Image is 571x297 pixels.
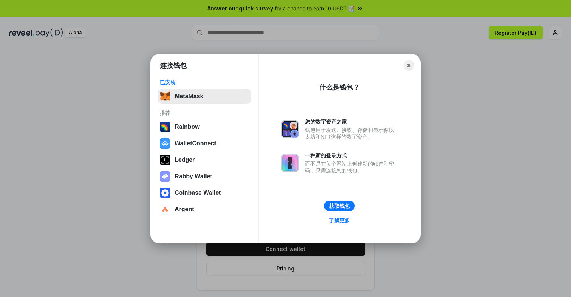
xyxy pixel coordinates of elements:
button: 获取钱包 [324,201,355,211]
button: Argent [158,202,251,217]
h1: 连接钱包 [160,61,187,70]
div: Rainbow [175,124,200,130]
button: Rabby Wallet [158,169,251,184]
button: MetaMask [158,89,251,104]
button: WalletConnect [158,136,251,151]
div: 一种新的登录方式 [305,152,398,159]
div: 获取钱包 [329,203,350,209]
a: 了解更多 [324,216,354,225]
img: svg+xml,%3Csvg%20xmlns%3D%22http%3A%2F%2Fwww.w3.org%2F2000%2Fsvg%22%20fill%3D%22none%22%20viewBox... [281,154,299,172]
img: svg+xml,%3Csvg%20width%3D%2228%22%20height%3D%2228%22%20viewBox%3D%220%200%2028%2028%22%20fill%3D... [160,204,170,215]
div: 已安装 [160,79,249,86]
button: Close [404,60,414,71]
div: Rabby Wallet [175,173,212,180]
img: svg+xml,%3Csvg%20width%3D%2228%22%20height%3D%2228%22%20viewBox%3D%220%200%2028%2028%22%20fill%3D... [160,188,170,198]
button: Ledger [158,152,251,167]
img: svg+xml,%3Csvg%20fill%3D%22none%22%20height%3D%2233%22%20viewBox%3D%220%200%2035%2033%22%20width%... [160,91,170,101]
div: Coinbase Wallet [175,190,221,196]
img: svg+xml,%3Csvg%20width%3D%2228%22%20height%3D%2228%22%20viewBox%3D%220%200%2028%2028%22%20fill%3D... [160,138,170,149]
div: 钱包用于发送、接收、存储和显示像以太坊和NFT这样的数字资产。 [305,127,398,140]
div: 什么是钱包？ [319,83,360,92]
img: svg+xml,%3Csvg%20xmlns%3D%22http%3A%2F%2Fwww.w3.org%2F2000%2Fsvg%22%20fill%3D%22none%22%20viewBox... [281,120,299,138]
button: Coinbase Wallet [158,185,251,200]
img: svg+xml,%3Csvg%20width%3D%22120%22%20height%3D%22120%22%20viewBox%3D%220%200%20120%20120%22%20fil... [160,122,170,132]
div: 而不是在每个网站上创建新的账户和密码，只需连接您的钱包。 [305,160,398,174]
img: svg+xml,%3Csvg%20xmlns%3D%22http%3A%2F%2Fwww.w3.org%2F2000%2Fsvg%22%20width%3D%2228%22%20height%3... [160,155,170,165]
div: 了解更多 [329,217,350,224]
button: Rainbow [158,119,251,134]
div: 推荐 [160,110,249,116]
div: Ledger [175,157,195,163]
div: 您的数字资产之家 [305,118,398,125]
img: svg+xml,%3Csvg%20xmlns%3D%22http%3A%2F%2Fwww.w3.org%2F2000%2Fsvg%22%20fill%3D%22none%22%20viewBox... [160,171,170,182]
div: WalletConnect [175,140,216,147]
div: Argent [175,206,194,213]
div: MetaMask [175,93,203,100]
